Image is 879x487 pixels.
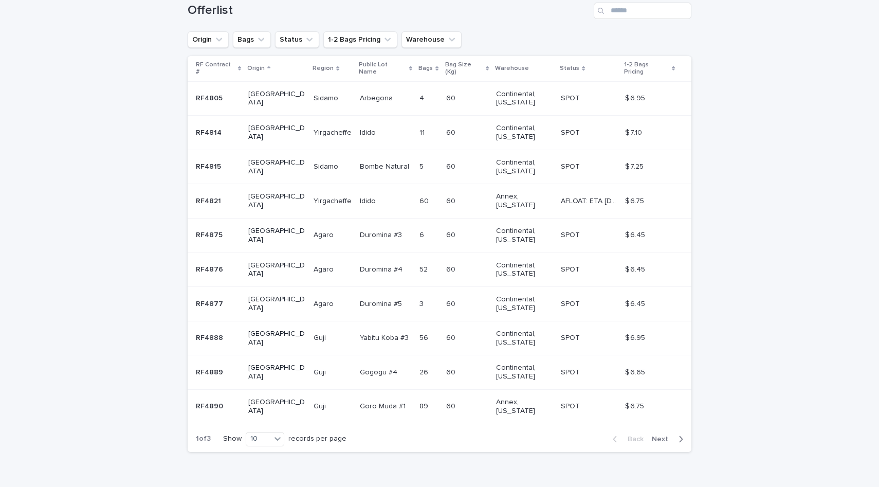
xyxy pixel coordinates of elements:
[360,366,399,377] p: Gogogu #4
[625,298,647,309] p: $ 6.45
[360,160,411,171] p: Bombe Natural
[625,263,647,274] p: $ 6.45
[446,400,457,411] p: 60
[446,229,457,240] p: 60
[188,355,691,390] tr: RF4889RF4889 [GEOGRAPHIC_DATA]GujiGuji Gogogu #4Gogogu #4 2626 6060 Continental, [US_STATE] SPOTS...
[419,332,430,342] p: 56
[419,263,430,274] p: 52
[188,321,691,355] tr: RF4888RF4888 [GEOGRAPHIC_DATA]GujiGuji Yabitu Koba #3Yabitu Koba #3 5656 6060 Continental, [US_ST...
[196,127,224,137] p: RF4814
[594,3,691,19] input: Search
[247,63,265,74] p: Origin
[233,31,271,48] button: Bags
[625,229,647,240] p: $ 6.45
[314,195,354,206] p: Yirgacheffe
[560,63,579,74] p: Status
[188,218,691,252] tr: RF4875RF4875 [GEOGRAPHIC_DATA]AgaroAgaro Duromina #3Duromina #3 66 6060 Continental, [US_STATE] S...
[248,90,305,107] p: [GEOGRAPHIC_DATA]
[196,59,235,78] p: RF Contract #
[419,160,426,171] p: 5
[314,366,328,377] p: Guji
[246,434,271,444] div: 10
[401,31,462,48] button: Warehouse
[605,435,648,444] button: Back
[360,332,411,342] p: Yabitu Koba #3
[561,92,582,103] p: SPOT
[275,31,319,48] button: Status
[313,63,334,74] p: Region
[288,435,346,443] p: records per page
[188,184,691,219] tr: RF4821RF4821 [GEOGRAPHIC_DATA]YirgacheffeYirgacheffe IdidoIdido 6060 6060 Annex, [US_STATE] AFLOA...
[621,436,644,443] span: Back
[314,92,340,103] p: Sidamo
[625,127,644,137] p: $ 7.10
[419,229,426,240] p: 6
[648,435,691,444] button: Next
[248,124,305,141] p: [GEOGRAPHIC_DATA]
[561,366,582,377] p: SPOT
[196,366,225,377] p: RF4889
[625,92,647,103] p: $ 6.95
[360,400,408,411] p: Goro Muda #1
[445,59,483,78] p: Bag Size (Kg)
[561,229,582,240] p: SPOT
[248,261,305,279] p: [GEOGRAPHIC_DATA]
[188,116,691,150] tr: RF4814RF4814 [GEOGRAPHIC_DATA]YirgacheffeYirgacheffe IdidoIdido 1111 6060 Continental, [US_STATE]...
[196,92,225,103] p: RF4805
[188,389,691,424] tr: RF4890RF4890 [GEOGRAPHIC_DATA]GujiGuji Goro Muda #1Goro Muda #1 8989 6060 Annex, [US_STATE] SPOTS...
[223,435,242,443] p: Show
[188,287,691,321] tr: RF4877RF4877 [GEOGRAPHIC_DATA]AgaroAgaro Duromina #5Duromina #5 33 6060 Continental, [US_STATE] S...
[561,263,582,274] p: SPOT
[446,298,457,309] p: 60
[419,298,426,309] p: 3
[561,400,582,411] p: SPOT
[196,332,225,342] p: RF4888
[360,127,378,137] p: Idido
[446,332,457,342] p: 60
[188,150,691,184] tr: RF4815RF4815 [GEOGRAPHIC_DATA]SidamoSidamo Bombe NaturalBombe Natural 55 6060 Continental, [US_ST...
[323,31,397,48] button: 1-2 Bags Pricing
[561,160,582,171] p: SPOT
[314,332,328,342] p: Guji
[360,92,395,103] p: Arbegona
[248,295,305,313] p: [GEOGRAPHIC_DATA]
[360,229,404,240] p: Duromina #3
[314,400,328,411] p: Guji
[561,127,582,137] p: SPOT
[419,366,430,377] p: 26
[196,160,223,171] p: RF4815
[419,400,430,411] p: 89
[314,263,336,274] p: Agaro
[625,366,647,377] p: $ 6.65
[188,81,691,116] tr: RF4805RF4805 [GEOGRAPHIC_DATA]SidamoSidamo ArbegonaArbegona 44 6060 Continental, [US_STATE] SPOTS...
[446,92,457,103] p: 60
[314,127,354,137] p: Yirgacheffe
[188,31,229,48] button: Origin
[625,195,646,206] p: $ 6.75
[196,263,225,274] p: RF4876
[360,298,404,309] p: Duromina #5
[446,366,457,377] p: 60
[561,332,582,342] p: SPOT
[419,92,426,103] p: 4
[248,227,305,244] p: [GEOGRAPHIC_DATA]
[248,192,305,210] p: [GEOGRAPHIC_DATA]
[446,127,457,137] p: 60
[196,229,225,240] p: RF4875
[196,400,225,411] p: RF4890
[196,195,223,206] p: RF4821
[248,330,305,347] p: [GEOGRAPHIC_DATA]
[418,63,433,74] p: Bags
[314,298,336,309] p: Agaro
[561,195,619,206] p: AFLOAT: ETA 09-27-2025
[652,436,674,443] span: Next
[561,298,582,309] p: SPOT
[625,160,646,171] p: $ 7.25
[419,195,431,206] p: 60
[188,252,691,287] tr: RF4876RF4876 [GEOGRAPHIC_DATA]AgaroAgaro Duromina #4Duromina #4 5252 6060 Continental, [US_STATE]...
[360,195,378,206] p: Idido
[446,263,457,274] p: 60
[625,332,647,342] p: $ 6.95
[625,400,646,411] p: $ 6.75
